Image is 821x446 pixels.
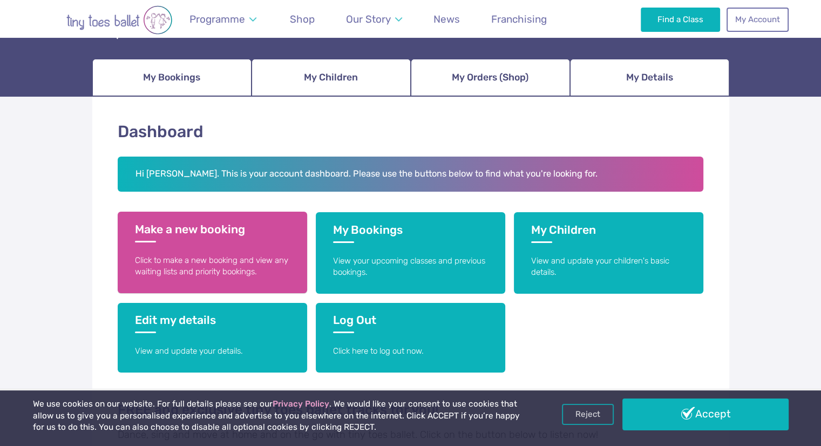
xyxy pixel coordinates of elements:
a: Our Story [341,6,407,32]
a: My Bookings View your upcoming classes and previous bookings. [316,212,505,294]
a: My Account [727,8,788,31]
span: Programme [189,13,245,25]
h2: Hi [PERSON_NAME]. This is your account dashboard. Please use the buttons below to find what you'r... [118,157,704,192]
p: View your upcoming classes and previous bookings. [333,255,488,279]
a: My Bookings [92,59,252,97]
a: Programme [185,6,262,32]
span: News [433,13,460,25]
h3: Edit my details [135,313,290,333]
a: Make a new booking Click to make a new booking and view any waiting lists and priority bookings. [118,212,307,293]
span: My Children [304,68,358,87]
h3: My Children [531,223,686,243]
img: tiny toes ballet [33,5,206,35]
span: Shop [290,13,315,25]
a: Reject [562,404,614,424]
a: Privacy Policy [273,399,329,409]
a: Accept [622,398,789,430]
span: My Orders (Shop) [452,68,528,87]
a: Find a Class [641,8,720,31]
a: My Children [252,59,411,97]
p: We use cookies on our website. For full details please see our . We would like your consent to us... [33,398,524,434]
p: Click to make a new booking and view any waiting lists and priority bookings. [135,255,290,278]
a: Edit my details View and update your details. [118,303,307,373]
h1: Dashboard [118,120,704,144]
a: Franchising [486,6,552,32]
span: Franchising [491,13,547,25]
p: View and update your children's basic details. [531,255,686,279]
p: Click here to log out now. [333,346,488,357]
span: Our Story [346,13,391,25]
a: Log Out Click here to log out now. [316,303,505,373]
a: My Details [570,59,729,97]
p: View and update your details. [135,346,290,357]
a: News [429,6,465,32]
h3: Make a new booking [135,222,290,242]
a: My Children View and update your children's basic details. [514,212,703,294]
span: My Bookings [143,68,200,87]
a: My Orders (Shop) [411,59,570,97]
span: My Details [626,68,673,87]
h3: My Bookings [333,223,488,243]
h3: Log Out [333,313,488,333]
a: Shop [285,6,320,32]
